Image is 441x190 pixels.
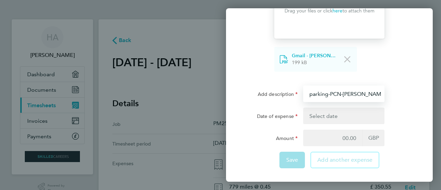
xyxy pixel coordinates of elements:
a: here [332,8,342,14]
p: Drag your files or click to attach them [285,8,375,14]
input: 00.00 [303,130,362,146]
label: Date of expense [257,113,298,121]
app-filesize: 199 kB [292,60,307,66]
span: GBP [362,130,384,146]
label: Add description [258,91,298,99]
span: Gmail - [PERSON_NAME] Council - CityPay Purchase Receipt.pdf [292,52,336,59]
label: Amount [276,135,298,143]
input: E.g. Transport [303,86,384,102]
